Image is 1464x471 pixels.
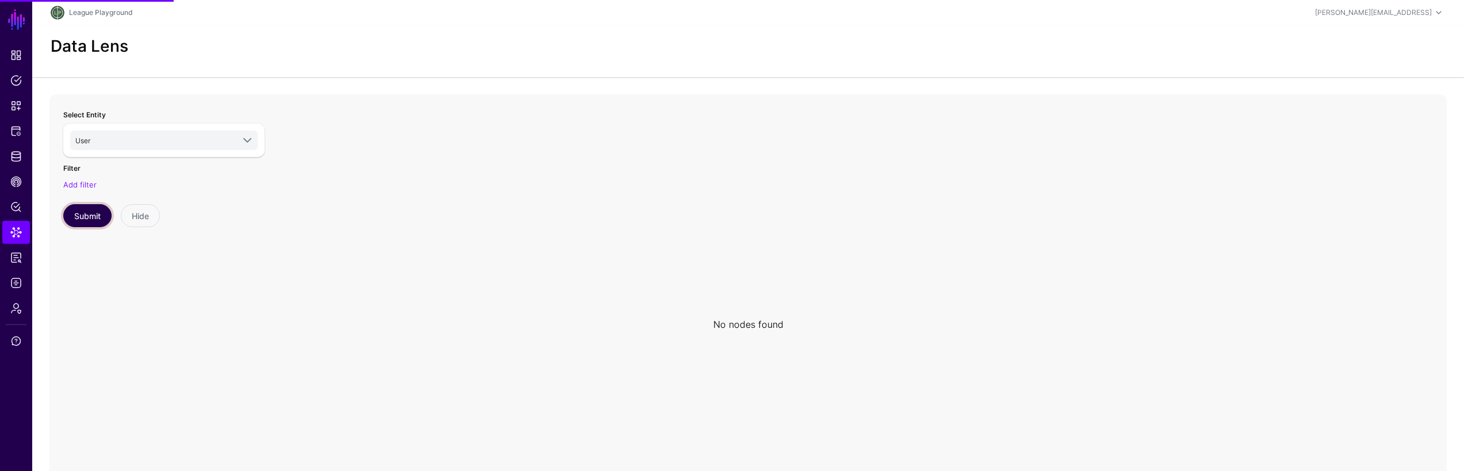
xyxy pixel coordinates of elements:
a: Dashboard [2,44,30,67]
a: Snippets [2,94,30,117]
a: Identity Data Fabric [2,145,30,168]
button: Hide [121,204,160,227]
h2: Data Lens [51,37,128,56]
button: Submit [63,204,112,227]
span: User [75,136,90,145]
label: Select Entity [63,110,106,120]
span: Protected Systems [10,125,22,137]
span: Dashboard [10,49,22,61]
a: Logs [2,271,30,294]
a: Add filter [63,180,97,189]
a: CAEP Hub [2,170,30,193]
span: CAEP Hub [10,176,22,187]
div: No nodes found [713,317,783,331]
a: SGNL [7,7,26,32]
a: Reports [2,246,30,269]
span: Reports [10,252,22,263]
a: Policy Lens [2,196,30,219]
span: Logs [10,277,22,289]
a: Admin [2,297,30,320]
span: Snippets [10,100,22,112]
img: svg+xml;base64,PHN2ZyB3aWR0aD0iNDQwIiBoZWlnaHQ9IjQ0MCIgdmlld0JveD0iMCAwIDQ0MCA0NDAiIGZpbGw9Im5vbm... [51,6,64,20]
span: Policies [10,75,22,86]
a: Protected Systems [2,120,30,143]
a: League Playground [69,8,132,17]
a: Policies [2,69,30,92]
span: Identity Data Fabric [10,151,22,162]
span: Support [10,335,22,347]
span: Admin [10,302,22,314]
span: Policy Lens [10,201,22,213]
a: Data Lens [2,221,30,244]
span: Data Lens [10,227,22,238]
div: [PERSON_NAME][EMAIL_ADDRESS] [1315,7,1432,18]
label: Filter [63,163,81,174]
